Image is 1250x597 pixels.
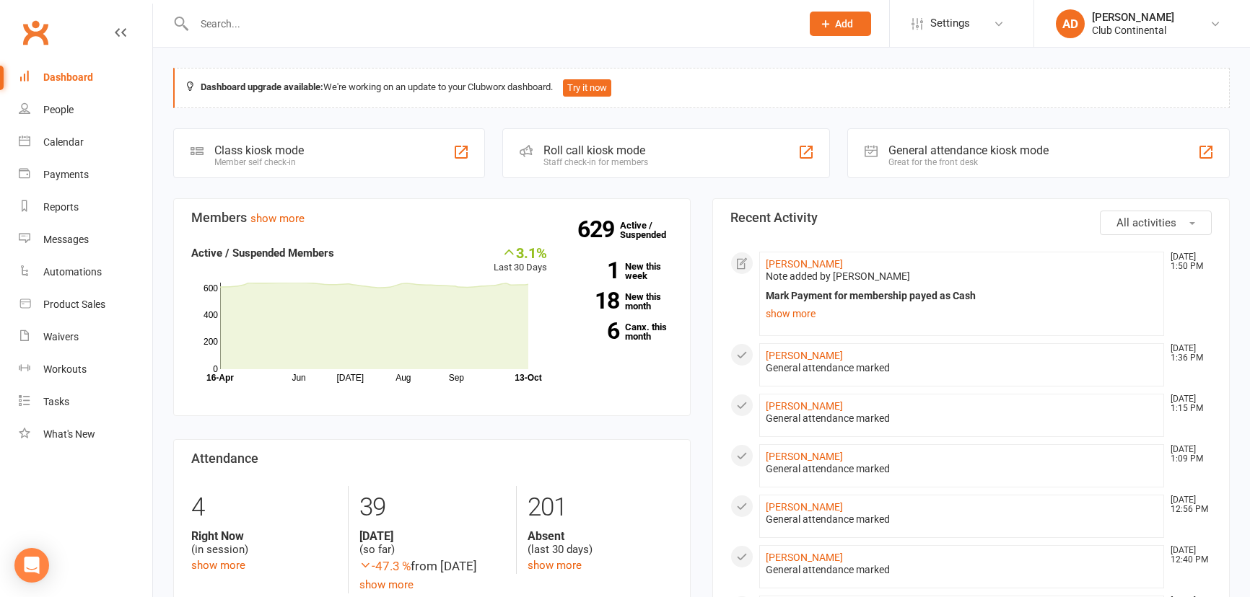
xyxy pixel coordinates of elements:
[835,18,853,30] span: Add
[191,529,337,557] div: (in session)
[201,81,323,92] strong: Dashboard upgrade available:
[888,143,1049,157] div: General attendance kiosk mode
[19,386,152,418] a: Tasks
[191,247,334,260] strong: Active / Suspended Members
[569,322,673,341] a: 6Canx. this month
[43,266,102,278] div: Automations
[43,104,74,115] div: People
[528,529,673,543] strong: Absent
[577,218,620,240] strong: 629
[766,400,843,412] a: [PERSON_NAME]
[43,396,69,407] div: Tasks
[43,363,87,375] div: Workouts
[191,529,337,543] strong: Right Now
[191,486,337,529] div: 4
[766,552,843,563] a: [PERSON_NAME]
[766,350,843,361] a: [PERSON_NAME]
[766,501,843,513] a: [PERSON_NAME]
[43,331,79,342] div: Waivers
[766,513,1158,526] div: General attendance marked
[494,244,547,260] div: 3.1%
[569,260,619,281] strong: 1
[1092,11,1174,24] div: [PERSON_NAME]
[173,68,1230,108] div: We're working on an update to your Clubworx dashboard.
[359,529,504,543] strong: [DATE]
[43,234,89,245] div: Messages
[191,451,673,466] h3: Attendance
[1163,546,1211,565] time: [DATE] 12:40 PM
[766,270,1158,283] div: Note added by [PERSON_NAME]
[766,290,1158,302] div: Mark Payment for membership payed as Cash
[1163,344,1211,363] time: [DATE] 1:36 PM
[888,157,1049,167] div: Great for the front desk
[620,210,683,250] a: 629Active / Suspended
[19,353,152,386] a: Workouts
[250,212,305,225] a: show more
[1163,445,1211,464] time: [DATE] 1:09 PM
[19,256,152,288] a: Automations
[730,211,1212,225] h3: Recent Activity
[19,94,152,126] a: People
[494,244,547,275] div: Last 30 Days
[17,14,53,50] a: Clubworx
[19,224,152,256] a: Messages
[810,12,871,36] button: Add
[43,71,93,83] div: Dashboard
[528,529,673,557] div: (last 30 days)
[19,159,152,191] a: Payments
[19,61,152,94] a: Dashboard
[19,126,152,159] a: Calendar
[766,463,1158,475] div: General attendance marked
[214,157,304,167] div: Member self check-in
[1056,9,1085,38] div: AD
[766,304,1158,324] a: show more
[766,412,1158,425] div: General attendance marked
[766,451,843,462] a: [PERSON_NAME]
[543,143,648,157] div: Roll call kiosk mode
[569,320,619,342] strong: 6
[14,548,49,583] div: Open Intercom Messenger
[528,559,582,572] a: show more
[359,578,414,591] a: show more
[359,486,504,529] div: 39
[528,486,673,529] div: 201
[214,143,304,157] div: Class kiosk mode
[19,418,152,451] a: What's New
[359,557,504,576] div: from [DATE]
[930,7,970,40] span: Settings
[43,201,79,213] div: Reports
[1163,495,1211,514] time: [DATE] 12:56 PM
[1163,394,1211,413] time: [DATE] 1:15 PM
[1092,24,1174,37] div: Club Continental
[543,157,648,167] div: Staff check-in for members
[1163,252,1211,271] time: [DATE] 1:50 PM
[19,191,152,224] a: Reports
[19,321,152,353] a: Waivers
[569,292,673,311] a: 18New this month
[43,136,84,148] div: Calendar
[1116,216,1176,229] span: All activities
[766,362,1158,374] div: General attendance marked
[766,564,1158,576] div: General attendance marked
[766,258,843,270] a: [PERSON_NAME]
[191,559,245,572] a: show more
[19,288,152,321] a: Product Sales
[43,298,105,310] div: Product Sales
[191,211,673,225] h3: Members
[190,14,791,34] input: Search...
[43,169,89,180] div: Payments
[359,529,504,557] div: (so far)
[1100,211,1212,235] button: All activities
[563,79,611,97] button: Try it now
[569,262,673,280] a: 1New this week
[359,559,411,573] span: -47.3 %
[569,290,619,311] strong: 18
[43,428,95,440] div: What's New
